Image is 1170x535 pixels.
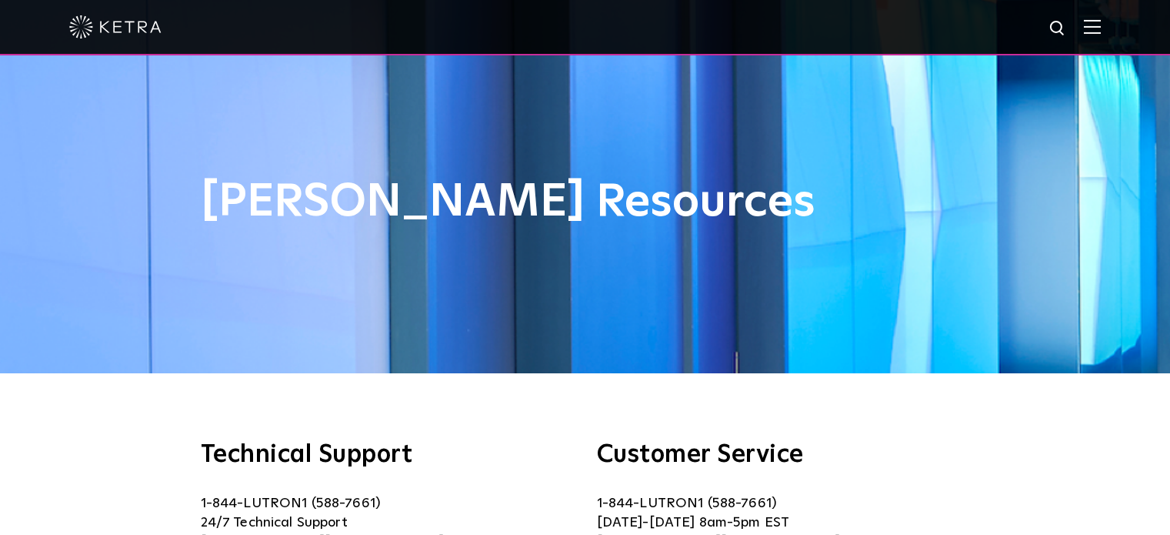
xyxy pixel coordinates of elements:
[201,443,574,467] h3: Technical Support
[1084,19,1101,34] img: Hamburger%20Nav.svg
[1048,19,1068,38] img: search icon
[597,443,970,467] h3: Customer Service
[69,15,162,38] img: ketra-logo-2019-white
[201,177,970,228] h1: [PERSON_NAME] Resources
